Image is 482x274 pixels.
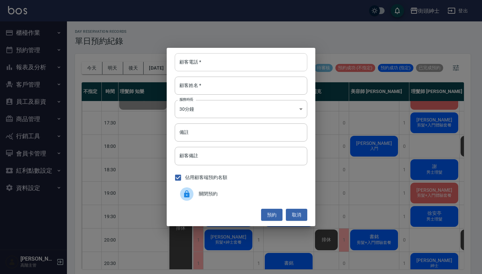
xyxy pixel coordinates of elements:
label: 服務時長 [179,97,193,102]
button: 取消 [286,209,307,221]
div: 30分鐘 [175,100,307,118]
button: 預約 [261,209,283,221]
div: 關閉預約 [175,185,307,203]
span: 佔用顧客端預約名額 [185,174,227,181]
span: 關閉預約 [199,190,302,197]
